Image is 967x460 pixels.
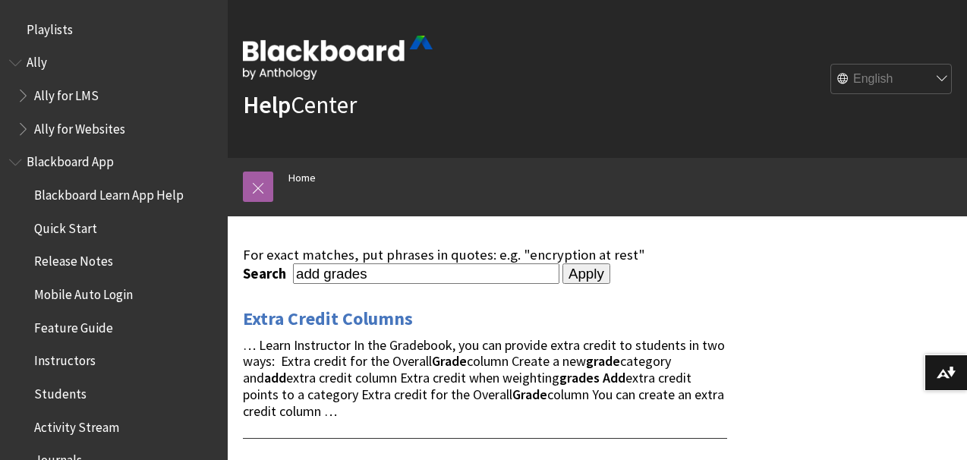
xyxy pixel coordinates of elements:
[34,381,87,402] span: Students
[27,17,73,37] span: Playlists
[512,386,547,403] strong: Grade
[243,336,725,420] span: … Learn Instructor In the Gradebook, you can provide extra credit to students in two ways: Extra ...
[243,247,727,263] div: For exact matches, put phrases in quotes: e.g. "encryption at rest"
[586,352,620,370] strong: grade
[27,50,47,71] span: Ally
[34,414,119,435] span: Activity Stream
[9,50,219,142] nav: Book outline for Anthology Ally Help
[288,169,316,187] a: Home
[34,282,133,302] span: Mobile Auto Login
[243,36,433,80] img: Blackboard by Anthology
[34,315,113,336] span: Feature Guide
[34,249,113,269] span: Release Notes
[264,369,286,386] strong: add
[831,65,953,95] select: Site Language Selector
[432,352,467,370] strong: Grade
[27,150,114,170] span: Blackboard App
[243,265,290,282] label: Search
[34,116,125,137] span: Ally for Websites
[243,307,413,331] a: Extra Credit Columns
[559,369,600,386] strong: grades
[34,182,184,203] span: Blackboard Learn App Help
[243,90,357,120] a: HelpCenter
[34,348,96,369] span: Instructors
[34,216,97,236] span: Quick Start
[562,263,610,285] input: Apply
[603,369,625,386] strong: Add
[34,83,99,103] span: Ally for LMS
[243,90,291,120] strong: Help
[9,17,219,43] nav: Book outline for Playlists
